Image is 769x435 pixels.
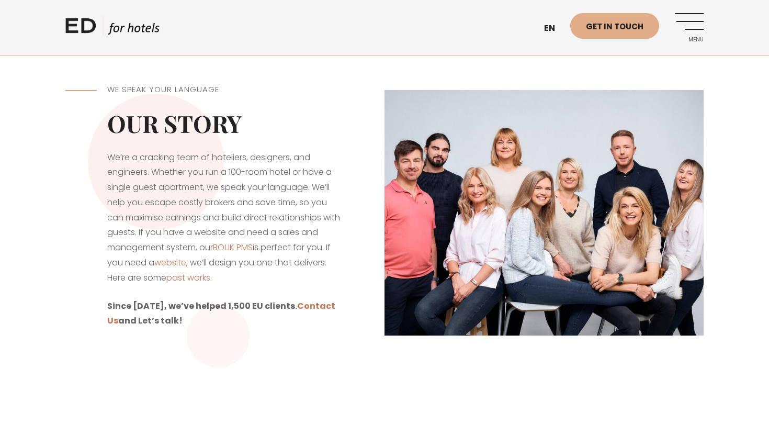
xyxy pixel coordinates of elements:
a: website [154,256,186,269]
a: Get in touch [570,13,659,39]
a: ED HOTELS [65,16,160,42]
p: We’re a cracking team of hoteliers, designers, and engineers. Whether you run a 100-room hotel or... [107,150,343,286]
a: en [539,16,570,41]
a: Menu [675,13,704,42]
h5: WE SPEAK YOUR LANGUAGE [107,84,343,96]
strong: Since [DATE], we’ve helped 1,500 EU clients. and Let’s talk! [107,300,335,327]
a: BOUK PMS [213,241,253,253]
span: Menu [675,37,704,43]
div: Page 2 [107,150,343,286]
div: Page 2 [107,299,343,329]
a: past works [166,272,210,284]
h2: Our story [107,109,343,137]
